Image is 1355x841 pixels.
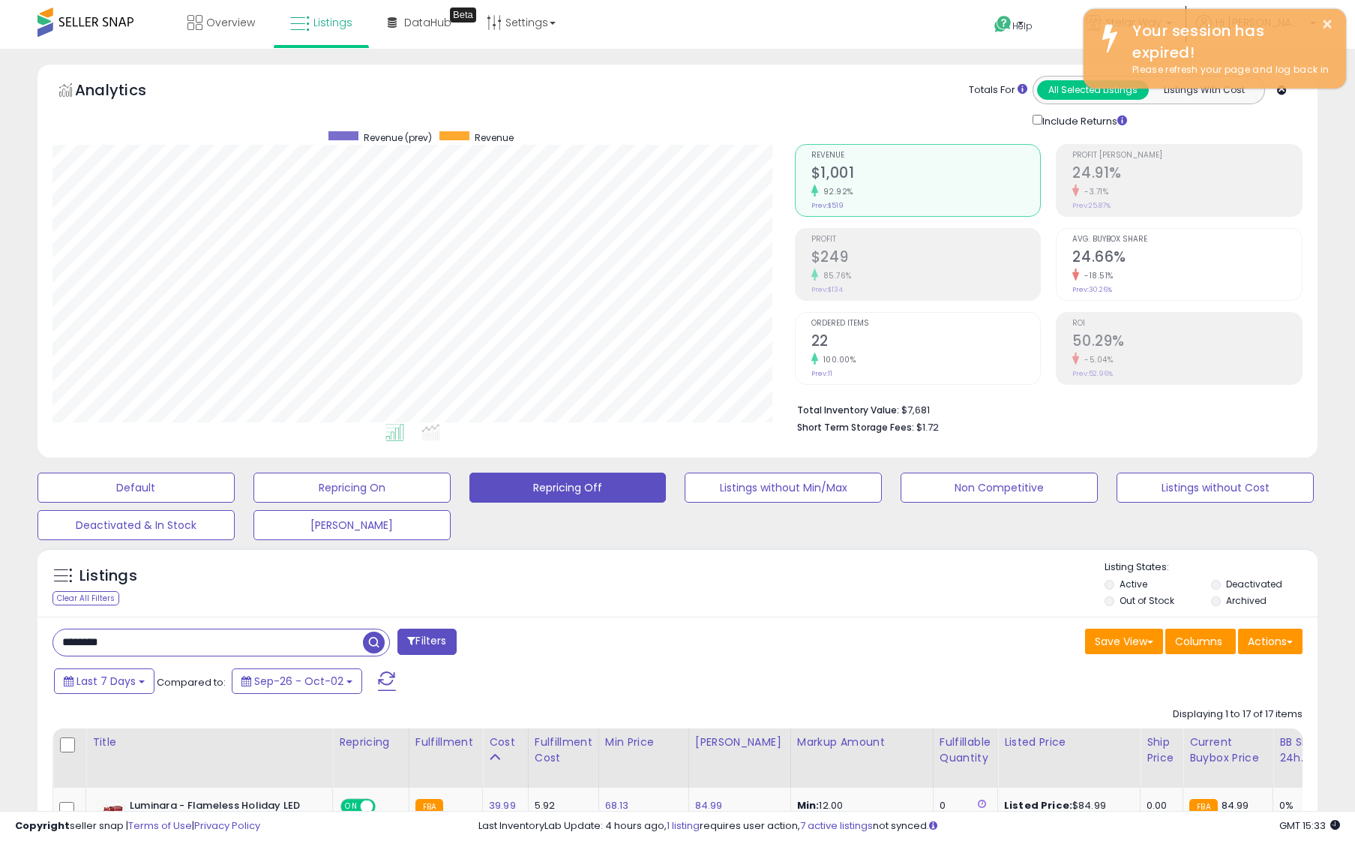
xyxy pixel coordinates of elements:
[37,473,235,503] button: Default
[685,473,882,503] button: Listings without Min/Max
[1079,186,1108,197] small: -3.71%
[1004,734,1134,750] div: Listed Price
[811,285,843,294] small: Prev: $134
[1012,20,1033,32] span: Help
[1079,270,1114,281] small: -18.51%
[811,248,1041,269] h2: $249
[339,734,403,750] div: Repricing
[1072,285,1112,294] small: Prev: 30.26%
[1148,80,1260,100] button: Listings With Cost
[969,83,1027,98] div: Totals For
[1079,354,1113,365] small: -5.04%
[478,819,1340,833] div: Last InventoryLab Update: 4 hours ago, requires user action, not synced.
[818,270,852,281] small: 85.76%
[52,591,119,605] div: Clear All Filters
[1147,734,1177,766] div: Ship Price
[1165,629,1236,654] button: Columns
[1072,152,1302,160] span: Profit [PERSON_NAME]
[92,734,326,750] div: Title
[818,354,856,365] small: 100.00%
[1072,201,1111,210] small: Prev: 25.87%
[1173,707,1303,722] div: Displaying 1 to 17 of 17 items
[1226,594,1267,607] label: Archived
[128,818,192,833] a: Terms of Use
[1226,578,1282,590] label: Deactivated
[605,734,682,750] div: Min Price
[1279,734,1334,766] div: BB Share 24h.
[75,80,175,104] h5: Analytics
[1279,818,1340,833] span: 2025-10-11 15:33 GMT
[37,510,235,540] button: Deactivated & In Stock
[1072,320,1302,328] span: ROI
[916,420,939,434] span: $1.72
[1037,80,1149,100] button: All Selected Listings
[1121,20,1335,63] div: Your session has expired!
[450,8,476,23] div: Tooltip anchor
[475,131,514,144] span: Revenue
[1238,629,1303,654] button: Actions
[1021,112,1145,129] div: Include Returns
[811,152,1041,160] span: Revenue
[800,818,873,833] a: 7 active listings
[1120,578,1147,590] label: Active
[1105,560,1318,575] p: Listing States:
[994,15,1012,34] i: Get Help
[797,404,899,416] b: Total Inventory Value:
[15,818,70,833] strong: Copyright
[818,186,853,197] small: 92.92%
[397,629,456,655] button: Filters
[404,15,451,30] span: DataHub
[940,734,991,766] div: Fulfillable Quantity
[797,400,1291,418] li: $7,681
[797,734,927,750] div: Markup Amount
[535,734,592,766] div: Fulfillment Cost
[1072,332,1302,353] h2: 50.29%
[1321,15,1333,34] button: ×
[79,566,137,587] h5: Listings
[54,668,154,694] button: Last 7 Days
[76,674,136,689] span: Last 7 Days
[811,332,1041,353] h2: 22
[667,818,700,833] a: 1 listing
[194,818,260,833] a: Privacy Policy
[1072,164,1302,185] h2: 24.91%
[1175,634,1222,649] span: Columns
[811,164,1041,185] h2: $1,001
[364,131,432,144] span: Revenue (prev)
[811,369,832,378] small: Prev: 11
[1072,236,1302,244] span: Avg. Buybox Share
[415,734,476,750] div: Fulfillment
[797,421,914,434] b: Short Term Storage Fees:
[15,819,260,833] div: seller snap | |
[254,674,343,689] span: Sep-26 - Oct-02
[982,4,1062,49] a: Help
[1072,248,1302,269] h2: 24.66%
[1085,629,1163,654] button: Save View
[253,510,451,540] button: [PERSON_NAME]
[157,675,226,689] span: Compared to:
[313,15,352,30] span: Listings
[811,320,1041,328] span: Ordered Items
[253,473,451,503] button: Repricing On
[1072,369,1113,378] small: Prev: 52.96%
[1189,734,1267,766] div: Current Buybox Price
[1120,594,1174,607] label: Out of Stock
[811,201,844,210] small: Prev: $519
[232,668,362,694] button: Sep-26 - Oct-02
[1121,63,1335,77] div: Please refresh your page and log back in
[206,15,255,30] span: Overview
[1117,473,1314,503] button: Listings without Cost
[811,236,1041,244] span: Profit
[469,473,667,503] button: Repricing Off
[695,734,784,750] div: [PERSON_NAME]
[489,734,522,750] div: Cost
[901,473,1098,503] button: Non Competitive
